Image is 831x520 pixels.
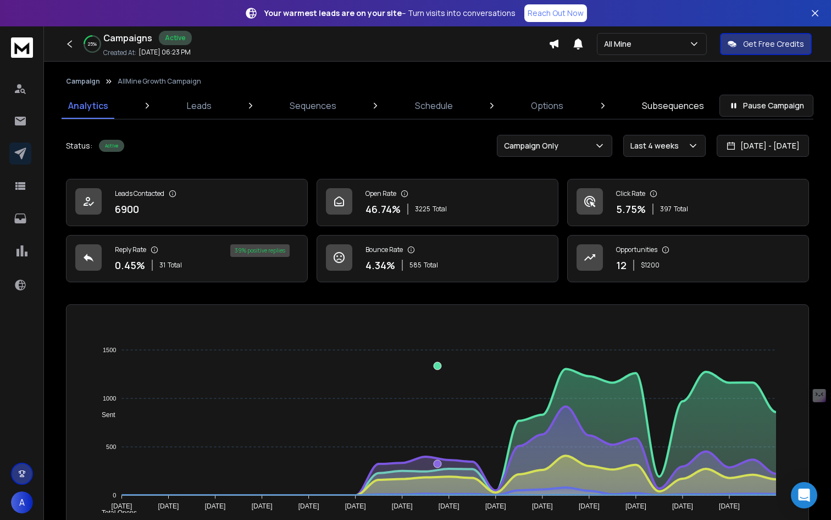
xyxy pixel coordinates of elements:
[138,48,191,57] p: [DATE] 06:23 PM
[743,39,804,50] p: Get Free Credits
[264,8,402,18] strong: Your warmest leads are on your site
[264,8,516,19] p: – Turn visits into conversations
[93,509,137,517] span: Total Opens
[625,502,646,510] tspan: [DATE]
[66,77,100,86] button: Campaign
[719,502,740,510] tspan: [DATE]
[415,205,430,214] span: 3225
[365,201,401,217] p: 46.74 %
[88,41,97,47] p: 25 %
[103,48,136,57] p: Created At:
[103,347,116,353] tspan: 1500
[66,140,92,151] p: Status:
[433,205,447,214] span: Total
[485,502,506,510] tspan: [DATE]
[579,502,600,510] tspan: [DATE]
[115,201,139,217] p: 6900
[317,235,558,282] a: Bounce Rate4.34%585Total
[106,444,116,450] tspan: 500
[604,39,636,50] p: All Mine
[283,92,343,119] a: Sequences
[528,8,584,19] p: Reach Out Now
[439,502,459,510] tspan: [DATE]
[674,205,688,214] span: Total
[672,502,693,510] tspan: [DATE]
[635,92,711,119] a: Subsequences
[616,201,646,217] p: 5.75 %
[719,95,813,117] button: Pause Campaign
[93,411,115,419] span: Sent
[230,244,290,257] div: 39 % positive replies
[567,235,809,282] a: Opportunities12$1200
[115,258,145,273] p: 0.45 %
[415,99,453,112] p: Schedule
[113,492,116,499] tspan: 0
[66,235,308,282] a: Reply Rate0.45%31Total39% positive replies
[531,99,563,112] p: Options
[99,140,124,152] div: Active
[205,502,226,510] tspan: [DATE]
[532,502,553,510] tspan: [DATE]
[252,502,273,510] tspan: [DATE]
[290,99,336,112] p: Sequences
[115,189,164,198] p: Leads Contacted
[524,92,570,119] a: Options
[11,37,33,58] img: logo
[616,189,645,198] p: Click Rate
[345,502,366,510] tspan: [DATE]
[365,245,403,254] p: Bounce Rate
[66,179,308,226] a: Leads Contacted6900
[159,261,165,270] span: 31
[791,482,817,508] div: Open Intercom Messenger
[365,189,396,198] p: Open Rate
[11,491,33,513] button: A
[158,502,179,510] tspan: [DATE]
[103,31,152,45] h1: Campaigns
[720,33,812,55] button: Get Free Credits
[115,245,146,254] p: Reply Rate
[408,92,459,119] a: Schedule
[365,258,395,273] p: 4.34 %
[717,135,809,157] button: [DATE] - [DATE]
[187,99,212,112] p: Leads
[642,99,704,112] p: Subsequences
[62,92,115,119] a: Analytics
[409,261,422,270] span: 585
[660,205,672,214] span: 397
[504,140,563,151] p: Campaign Only
[68,99,108,112] p: Analytics
[112,502,132,510] tspan: [DATE]
[641,261,660,270] p: $ 1200
[118,77,201,86] p: AllMine Growth Campaign
[630,140,683,151] p: Last 4 weeks
[168,261,182,270] span: Total
[180,92,218,119] a: Leads
[567,179,809,226] a: Click Rate5.75%397Total
[424,261,438,270] span: Total
[392,502,413,510] tspan: [DATE]
[524,4,587,22] a: Reach Out Now
[616,245,657,254] p: Opportunities
[103,395,116,402] tspan: 1000
[317,179,558,226] a: Open Rate46.74%3225Total
[616,258,627,273] p: 12
[159,31,192,45] div: Active
[298,502,319,510] tspan: [DATE]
